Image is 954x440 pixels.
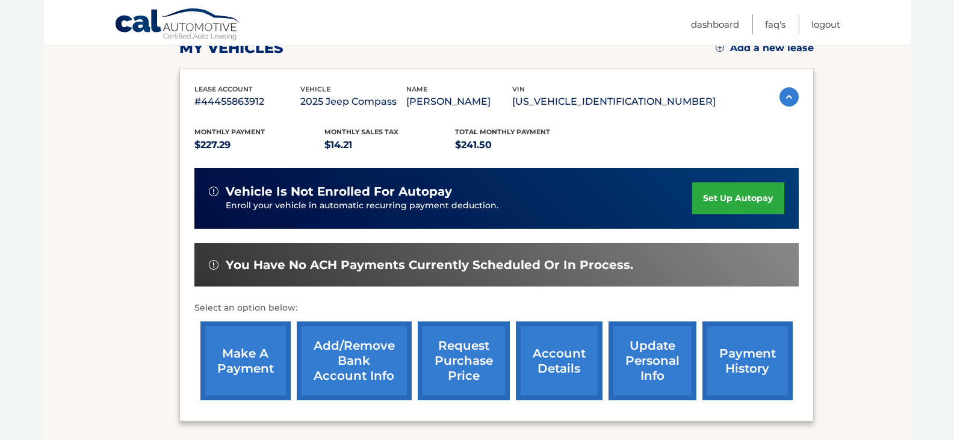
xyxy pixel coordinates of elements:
a: make a payment [200,321,291,400]
a: request purchase price [418,321,510,400]
p: Enroll your vehicle in automatic recurring payment deduction. [226,199,693,212]
a: payment history [702,321,793,400]
p: 2025 Jeep Compass [300,93,406,110]
a: Add a new lease [716,42,814,54]
h2: my vehicles [179,39,283,57]
p: $227.29 [194,137,325,153]
span: vin [512,85,525,93]
a: Logout [811,14,840,34]
img: add.svg [716,43,724,52]
a: update personal info [609,321,696,400]
p: [PERSON_NAME] [406,93,512,110]
img: accordion-active.svg [779,87,799,107]
span: Monthly Payment [194,128,265,136]
p: #44455863912 [194,93,300,110]
img: alert-white.svg [209,187,218,196]
span: You have no ACH payments currently scheduled or in process. [226,258,633,273]
a: Add/Remove bank account info [297,321,412,400]
span: Total Monthly Payment [455,128,550,136]
span: name [406,85,427,93]
span: vehicle [300,85,330,93]
span: vehicle is not enrolled for autopay [226,184,452,199]
span: lease account [194,85,253,93]
a: FAQ's [765,14,785,34]
p: $241.50 [455,137,586,153]
a: account details [516,321,602,400]
p: Select an option below: [194,301,799,315]
a: Cal Automotive [114,8,241,43]
a: set up autopay [692,182,784,214]
a: Dashboard [691,14,739,34]
p: [US_VEHICLE_IDENTIFICATION_NUMBER] [512,93,716,110]
span: Monthly sales Tax [324,128,398,136]
p: $14.21 [324,137,455,153]
img: alert-white.svg [209,260,218,270]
